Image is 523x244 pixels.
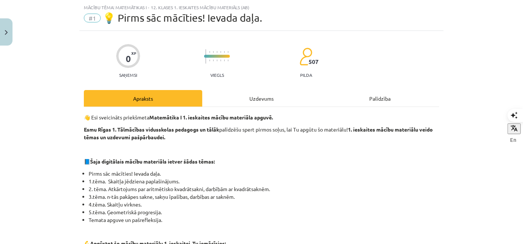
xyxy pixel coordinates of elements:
li: Pirms sāc mācīties! Ievada daļa. [89,170,439,177]
strong: Šaja digitālais mācību materiāls ietver šādas tēmas: [90,158,215,165]
img: icon-close-lesson-0947bae3869378f0d4975bcd49f059093ad1ed9edebbc8119c70593378902aed.svg [5,30,8,35]
div: Apraksts [84,90,202,107]
p: pilda [300,72,312,78]
b: Esmu Rīgas 1. Tālmācības vidusskolas pedagogs un tālāk [84,126,219,133]
img: icon-short-line-57e1e144782c952c97e751825c79c345078a6d821885a25fce030b3d8c18986b.svg [228,60,228,61]
img: students-c634bb4e5e11cddfef0936a35e636f08e4e9abd3cc4e673bd6f9a4125e45ecb1.svg [299,47,312,66]
img: icon-short-line-57e1e144782c952c97e751825c79c345078a6d821885a25fce030b3d8c18986b.svg [217,60,217,61]
span: 💡 Pirms sāc mācīties! Ievada daļa. [103,12,262,24]
img: icon-short-line-57e1e144782c952c97e751825c79c345078a6d821885a25fce030b3d8c18986b.svg [224,60,225,61]
img: icon-short-line-57e1e144782c952c97e751825c79c345078a6d821885a25fce030b3d8c18986b.svg [228,51,228,53]
img: icon-short-line-57e1e144782c952c97e751825c79c345078a6d821885a25fce030b3d8c18986b.svg [224,51,225,53]
img: icon-short-line-57e1e144782c952c97e751825c79c345078a6d821885a25fce030b3d8c18986b.svg [209,51,210,53]
li: 2. tēma. Atkārtojums par aritmētisko kvadrātsakni, darbībām ar kvadrātsaknēm. [89,185,439,193]
div: Palīdzība [321,90,439,107]
img: icon-short-line-57e1e144782c952c97e751825c79c345078a6d821885a25fce030b3d8c18986b.svg [209,60,210,61]
img: icon-short-line-57e1e144782c952c97e751825c79c345078a6d821885a25fce030b3d8c18986b.svg [213,60,214,61]
p: Saņemsi [116,72,140,78]
p: 📘 [84,158,439,165]
span: #1 [84,14,101,22]
li: 5.tēma. Ģeometriskā progresija. [89,208,439,216]
div: 0 [126,54,131,64]
div: Uzdevums [202,90,321,107]
p: palīdzēšu spert pirmos soļus, lai Tu apgūtu šo materiālu! [84,126,439,141]
p: Viegls [210,72,224,78]
li: 3.tēma. n-tās pakāpes sakne, sakņu īpašības, darbības ar saknēm. [89,193,439,201]
li: 1.tēma. Skaitļa jēdziena paplašinājums. [89,177,439,185]
img: icon-short-line-57e1e144782c952c97e751825c79c345078a6d821885a25fce030b3d8c18986b.svg [220,60,221,61]
p: 👋 Esi sveicināts priekšmeta [84,114,439,121]
li: 4.tēma. Skaitļu virknes. [89,201,439,208]
span: 507 [309,58,319,65]
img: icon-short-line-57e1e144782c952c97e751825c79c345078a6d821885a25fce030b3d8c18986b.svg [220,51,221,53]
li: Temata apguve un pašrefleksija. [89,216,439,224]
span: XP [131,51,136,55]
div: Mācību tēma: Matemātikas i - 12. klases 1. ieskaites mācību materiāls (ab) [84,5,439,10]
img: icon-short-line-57e1e144782c952c97e751825c79c345078a6d821885a25fce030b3d8c18986b.svg [217,51,217,53]
b: Matemātika I 1. ieskaites mācību materiāla apguvē. [149,114,273,121]
img: icon-short-line-57e1e144782c952c97e751825c79c345078a6d821885a25fce030b3d8c18986b.svg [213,51,214,53]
